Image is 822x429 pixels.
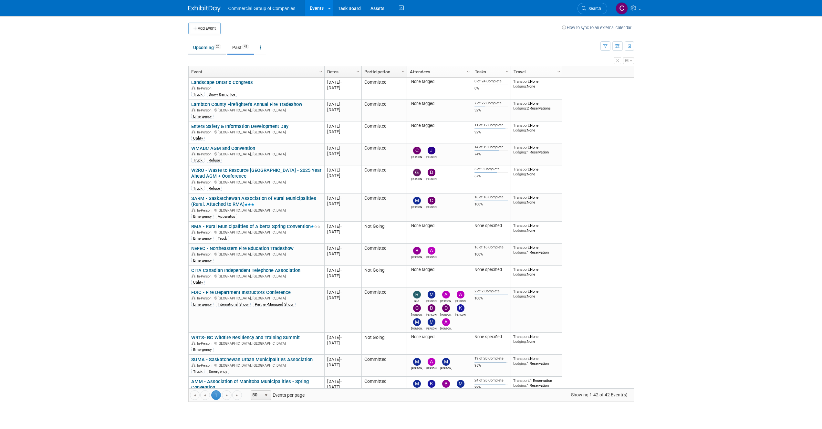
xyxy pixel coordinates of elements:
[413,197,421,204] img: Mitch Mesenchuk
[410,101,469,106] div: None tagged
[562,25,634,30] a: How to sync to an external calendar...
[361,222,407,244] td: Not Going
[340,290,342,295] span: -
[513,128,527,132] span: Lodging:
[191,66,320,77] a: Event
[192,296,195,299] img: In-Person Event
[197,341,213,346] span: In-Person
[442,291,450,298] img: Adam Dingman
[197,230,213,235] span: In-Person
[514,66,558,77] a: Travel
[457,380,464,388] img: Mike Feduniw
[191,267,300,273] a: CITA Canadian Independent Telephone Association
[440,326,452,330] div: Adrian Butcher
[222,390,232,400] a: Go to the next page
[192,363,195,367] img: In-Person Event
[474,202,508,207] div: 100%
[191,289,291,295] a: FDIC - Fire Department Instructors Conference
[191,79,253,85] a: Landscape Ontario Congress
[411,388,422,392] div: Mitch Mesenchuk
[513,356,530,361] span: Transport:
[232,390,242,400] a: Go to the last page
[513,167,530,172] span: Transport:
[426,366,437,370] div: Ashley Carmody
[413,247,421,255] img: Brad Sinclair
[410,223,469,228] div: None tagged
[513,195,530,200] span: Transport:
[474,145,508,150] div: 14 of 19 Complete
[327,195,359,201] div: [DATE]
[327,173,359,178] div: [DATE]
[513,79,530,84] span: Transport:
[188,41,226,54] a: Upcoming25
[361,194,407,222] td: Committed
[190,390,200,400] a: Go to the first page
[513,378,560,388] div: 1 Reservation 1 Reservation
[191,280,205,285] div: Utility
[197,296,213,300] span: In-Person
[513,378,530,383] span: Transport:
[242,44,249,49] span: 42
[411,255,422,259] div: Brad Sinclair
[340,379,342,384] span: -
[361,121,407,143] td: Committed
[191,362,321,368] div: [GEOGRAPHIC_DATA], [GEOGRAPHIC_DATA]
[428,291,435,298] img: Mike Thomson
[474,79,508,84] div: 0 of 24 Complete
[616,2,628,15] img: Cole Mattern
[513,228,527,233] span: Lodging:
[513,294,527,298] span: Lodging:
[340,335,342,340] span: -
[317,66,324,76] a: Column Settings
[191,167,321,179] a: W2RO - Waste to Resource [GEOGRAPHIC_DATA] - 2025 Year Ahead AGM + Conference
[513,195,560,204] div: None None
[440,366,452,370] div: Mike Feduniw
[442,358,450,366] img: Mike Feduniw
[513,223,530,228] span: Transport:
[361,288,407,333] td: Committed
[192,152,195,155] img: In-Person Event
[457,304,464,312] img: Kelly Mayhew
[361,165,407,194] td: Committed
[426,154,437,159] div: Jason Fast
[475,66,506,77] a: Tasks
[192,341,195,345] img: In-Person Event
[565,390,633,399] span: Showing 1-42 of 42 Event(s)
[191,357,313,362] a: SUMA - Saskatchewan Urban Municipalities Association
[191,214,213,219] div: Emergency
[318,69,323,74] span: Column Settings
[340,246,342,251] span: -
[327,151,359,156] div: [DATE]
[474,363,508,368] div: 95%
[411,312,422,316] div: Chris Sapienza
[327,335,359,340] div: [DATE]
[513,356,560,366] div: None 1 Reservation
[253,302,296,307] div: Partner-Managed Show
[474,267,508,272] div: None specified
[361,143,407,165] td: Committed
[207,369,229,374] div: Emergency
[474,356,508,361] div: 19 of 20 Complete
[191,151,321,157] div: [GEOGRAPHIC_DATA], [GEOGRAPHIC_DATA]
[513,167,560,176] div: None None
[340,146,342,151] span: -
[413,147,421,154] img: Cole Mattern
[426,388,437,392] div: Kris Kaminski
[203,393,208,398] span: Go to the previous page
[474,174,508,179] div: 67%
[191,273,321,279] div: [GEOGRAPHIC_DATA], [GEOGRAPHIC_DATA]
[327,340,359,346] div: [DATE]
[411,154,422,159] div: Cole Mattern
[191,195,316,207] a: SARM - Saskatchewan Association of Rural Municipalities (Rural. Attached to RMA)
[466,69,471,74] span: Column Settings
[428,247,435,255] img: Ashley Carmody
[340,124,342,129] span: -
[440,298,452,303] div: Adam Dingman
[327,66,357,77] a: Dates
[191,101,302,107] a: Lambton County Firefighter's Annual Fire Tradeshow
[513,245,560,255] div: None 1 Reservation
[197,363,213,368] span: In-Person
[413,380,421,388] img: Mitch Mesenchuk
[327,379,359,384] div: [DATE]
[191,207,321,213] div: [GEOGRAPHIC_DATA], [GEOGRAPHIC_DATA]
